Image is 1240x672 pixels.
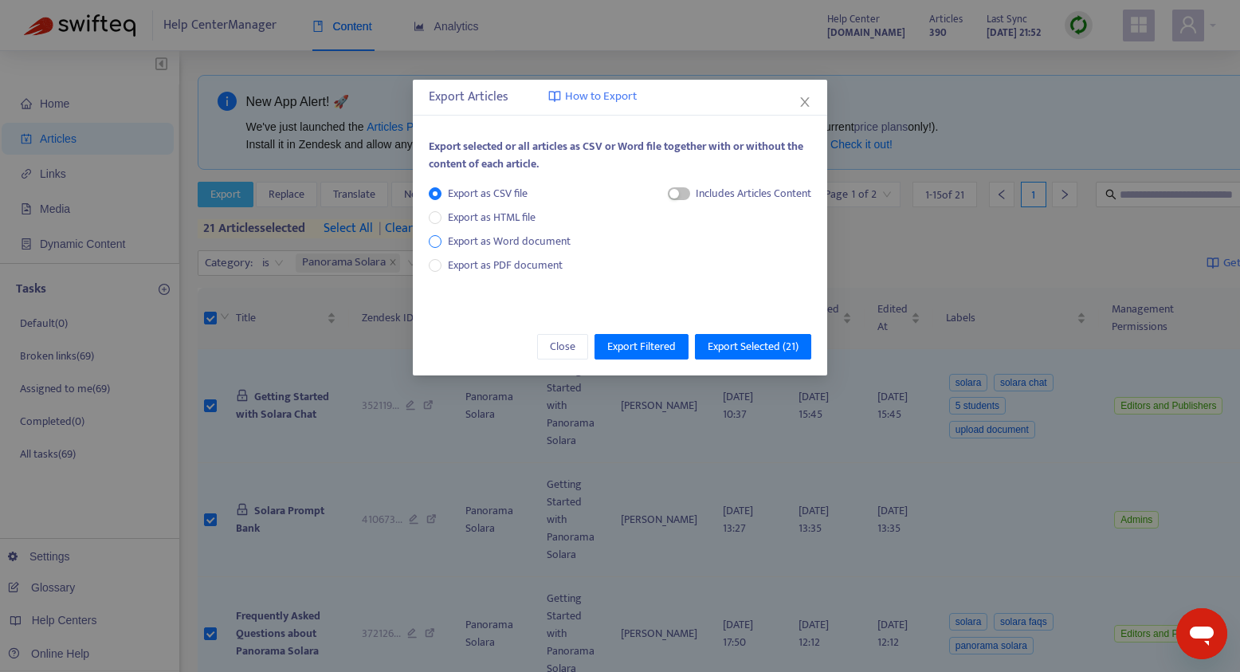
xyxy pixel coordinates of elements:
[708,338,799,356] span: Export Selected ( 21 )
[565,88,637,106] span: How to Export
[796,93,814,111] button: Close
[696,185,811,202] div: Includes Articles Content
[594,334,689,360] button: Export Filtered
[441,233,577,250] span: Export as Word document
[429,88,811,107] div: Export Articles
[441,209,542,226] span: Export as HTML file
[429,137,803,173] span: Export selected or all articles as CSV or Word file together with or without the content of each ...
[448,256,563,274] span: Export as PDF document
[799,96,811,108] span: close
[550,338,575,356] span: Close
[537,334,588,360] button: Close
[548,88,637,106] a: How to Export
[548,90,561,103] img: image-link
[1176,608,1227,659] iframe: Button to launch messaging window
[607,338,676,356] span: Export Filtered
[695,334,811,360] button: Export Selected (21)
[441,185,534,202] span: Export as CSV file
